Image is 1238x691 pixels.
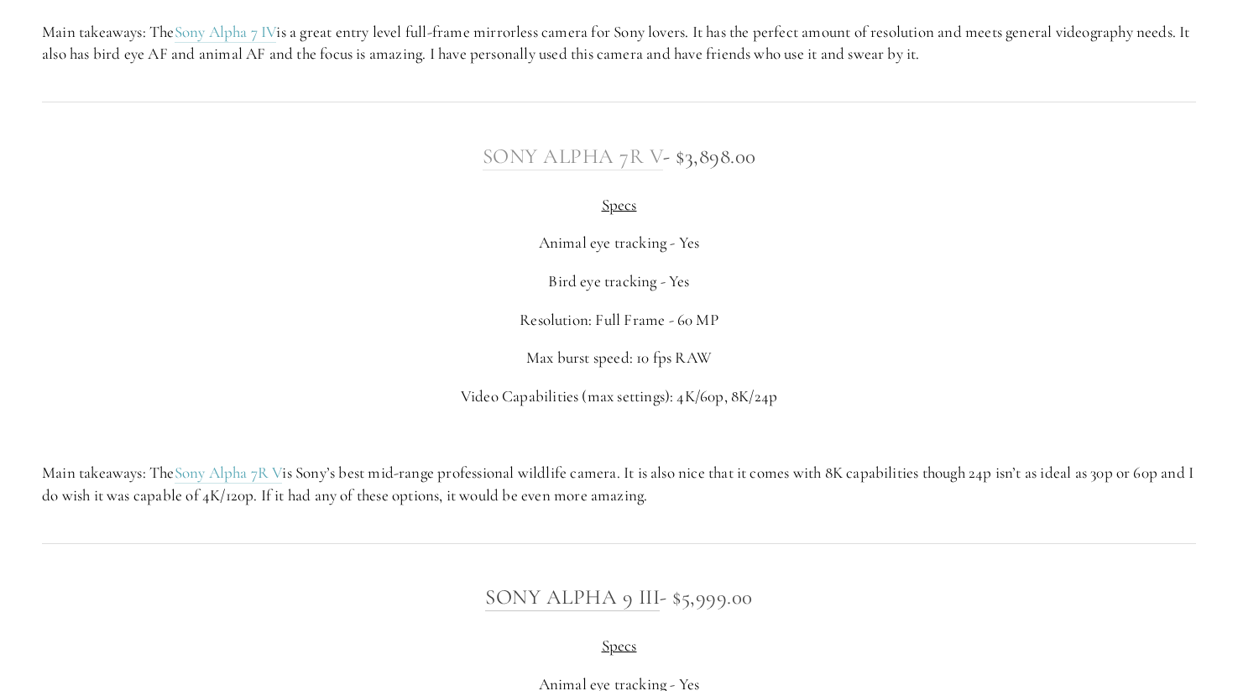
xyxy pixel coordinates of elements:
[42,139,1196,173] h3: - $3,898.00
[42,270,1196,293] p: Bird eye tracking - Yes
[42,462,1196,506] p: Main takeaways: The is Sony’s best mid-range professional wildlife camera. It is also nice that i...
[42,385,1196,408] p: Video Capabilities (max settings): 4K/60p, 8K/24p
[42,232,1196,254] p: Animal eye tracking - Yes
[602,195,637,214] span: Specs
[175,22,277,43] a: Sony Alpha 7 IV
[42,21,1196,65] p: Main takeaways: The is a great entry level full-frame mirrorless camera for Sony lovers. It has t...
[42,580,1196,614] h3: - $5,999.00
[485,584,660,611] a: Sony Alpha 9 III
[483,144,664,170] a: Sony Alpha 7R V
[175,463,283,484] a: Sony Alpha 7R V
[42,309,1196,332] p: Resolution: Full Frame - 60 MP
[42,347,1196,369] p: Max burst speed: 10 fps RAW
[602,636,637,655] span: Specs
